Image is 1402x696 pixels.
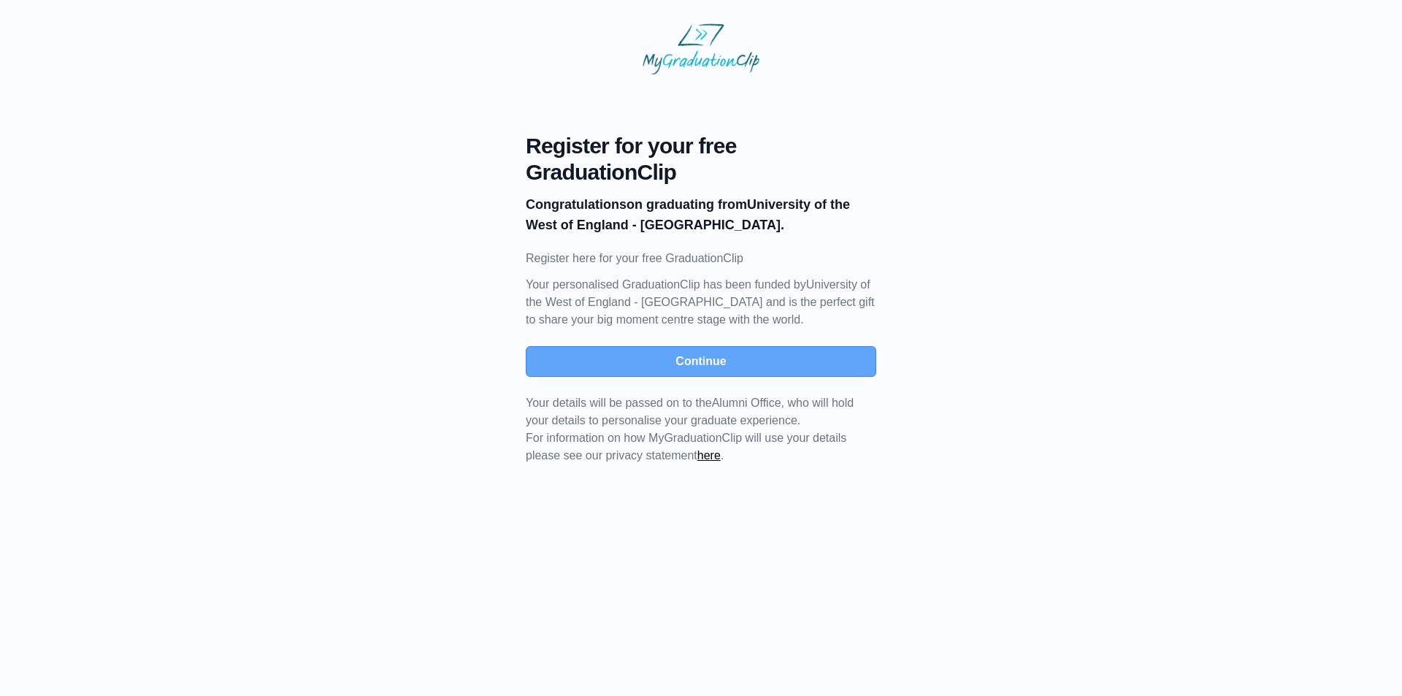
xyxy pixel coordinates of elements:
[526,197,627,212] b: Congratulations
[526,397,854,427] span: Your details will be passed on to the , who will hold your details to personalise your graduate e...
[712,397,781,409] span: Alumni Office
[526,276,876,329] p: Your personalised GraduationClip has been funded by University of the West of England - [GEOGRAPH...
[526,397,854,462] span: For information on how MyGraduationClip will use your details please see our privacy statement .
[526,194,876,235] p: on graduating from University of the West of England - [GEOGRAPHIC_DATA].
[526,133,876,159] span: Register for your free
[697,449,721,462] a: here
[526,159,876,186] span: GraduationClip
[526,346,876,377] button: Continue
[643,23,759,74] img: MyGraduationClip
[526,250,876,267] p: Register here for your free GraduationClip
